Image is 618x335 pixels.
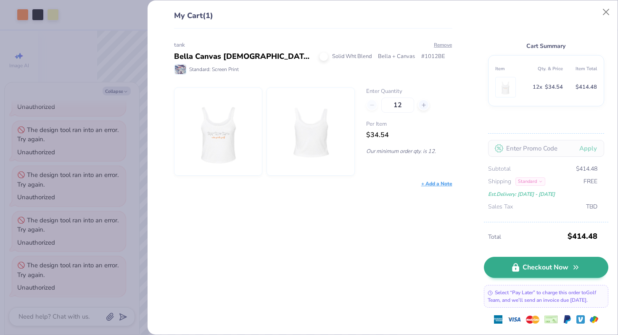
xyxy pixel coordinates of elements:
span: Solid Wht Blend [332,53,372,61]
div: tank [174,41,452,50]
span: Per Item [366,120,452,129]
span: $34.54 [545,82,563,92]
div: Select “Pay Later” to charge this order to Golf Team , and we’ll send an invoice due [DATE]. [484,285,608,308]
div: Cart Summary [488,41,604,51]
div: Standard [515,177,545,186]
span: $414.48 [576,164,597,174]
th: Item Total [563,62,597,75]
span: Total [488,232,565,242]
span: $414.48 [576,82,597,92]
div: My Cart (1) [174,10,452,29]
img: master-card [526,313,539,326]
img: Venmo [576,315,585,324]
img: Paypal [563,315,571,324]
span: Shipping [488,177,511,186]
span: TBD [586,202,597,211]
img: Bella + Canvas 1012BE [182,88,254,175]
button: Remove [433,41,452,49]
span: $34.54 [366,130,389,140]
span: Bella + Canvas [378,53,415,61]
a: Checkout Now [484,257,608,278]
span: 12 x [533,82,542,92]
span: Standard: Screen Print [189,66,239,73]
button: Close [598,4,614,20]
p: Our minimum order qty. is 12. [366,148,452,155]
span: $414.48 [568,229,597,244]
img: Bella + Canvas 1012BE [275,88,347,175]
th: Qty. & Price [529,62,563,75]
span: Sales Tax [488,202,513,211]
div: Bella Canvas [DEMOGRAPHIC_DATA]' Micro Ribbed Scoop Tank [174,51,313,62]
img: Standard: Screen Print [175,65,186,74]
img: express [494,315,502,324]
label: Enter Quantity [366,87,452,96]
div: Est. Delivery: [DATE] - [DATE] [488,190,597,199]
th: Item [495,62,529,75]
img: GPay [590,315,598,324]
img: visa [507,313,521,326]
input: – – [381,98,414,113]
input: Enter Promo Code [488,140,604,157]
img: Bella + Canvas 1012BE [497,77,514,97]
span: Subtotal [488,164,511,174]
span: FREE [584,177,597,186]
span: # 1012BE [421,53,445,61]
div: + Add a Note [421,180,452,187]
img: cheque [544,315,558,324]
